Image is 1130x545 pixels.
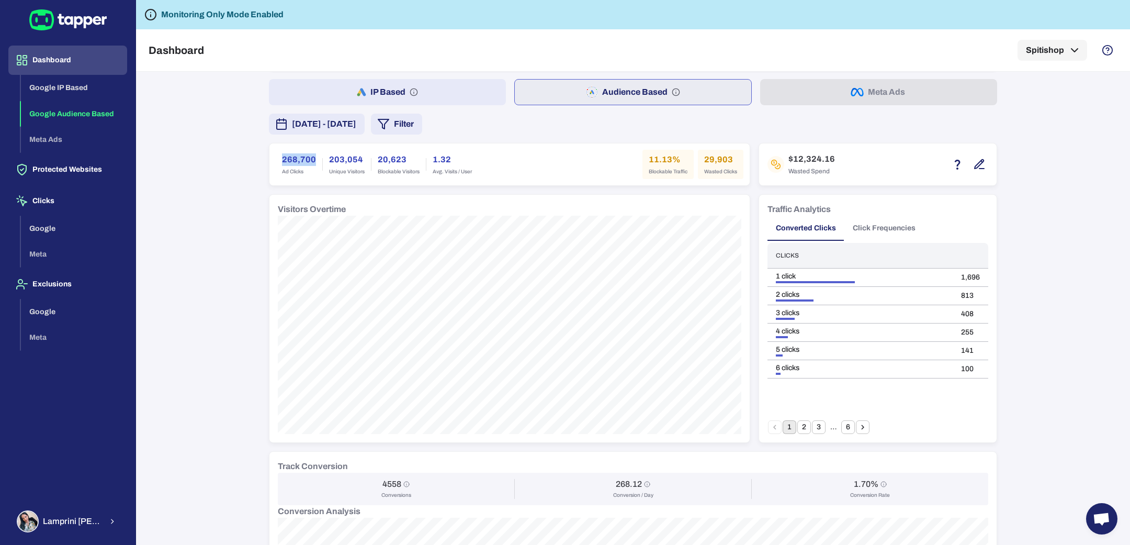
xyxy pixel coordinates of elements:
a: Exclusions [8,279,127,288]
span: Ad Clicks [282,168,316,175]
svg: Audience based: Search, Display, Shopping, Video Performance Max, Demand Generation [672,88,680,96]
button: Google IP Based [21,75,127,101]
td: 408 [953,305,988,324]
button: Go to page 6 [841,420,855,434]
button: Go to page 3 [812,420,826,434]
td: 100 [953,360,988,379]
a: Protected Websites [8,164,127,173]
button: Protected Websites [8,155,127,184]
span: [DATE] - [DATE] [292,118,356,130]
button: Dashboard [8,46,127,75]
th: Clicks [767,243,953,269]
span: Conversions [381,492,411,499]
button: IP Based [269,79,506,105]
button: Click Frequencies [844,216,924,241]
span: Blockable Traffic [649,168,687,175]
span: Wasted Clicks [704,168,737,175]
a: Google [21,306,127,315]
span: Conversion / Day [613,492,653,499]
h6: 1.32 [433,153,472,166]
button: Converted Clicks [767,216,844,241]
h5: Dashboard [149,44,204,57]
a: Google [21,223,127,232]
h6: 268.12 [616,479,642,490]
a: Google Audience Based [21,108,127,117]
h6: Conversion Analysis [278,505,988,518]
div: … [827,422,840,432]
button: Lamprini ReppaLamprini [PERSON_NAME] [8,506,127,537]
span: Blockable Visitors [378,168,420,175]
button: [DATE] - [DATE] [269,114,365,135]
svg: Conversions [403,481,410,487]
button: Google [21,216,127,242]
button: Google Audience Based [21,101,127,127]
button: Google [21,299,127,325]
span: Wasted Spend [788,168,835,176]
svg: IP based: Search, Display, and Shopping. [410,88,418,96]
nav: pagination navigation [767,420,870,434]
button: Spitishop [1018,40,1087,61]
button: Estimation based on the quantity of invalid click x cost-per-click. [948,155,966,173]
td: 1,696 [953,269,988,287]
span: Conversion Rate [850,492,890,499]
h6: Visitors Overtime [278,203,346,216]
a: Open chat [1086,503,1117,535]
span: Unique Visitors [329,168,365,175]
td: 255 [953,324,988,342]
h6: 11.13% [649,153,687,166]
h6: 20,623 [378,153,420,166]
svg: Conversion / Day [644,481,650,487]
button: Filter [371,114,422,135]
svg: Conversion Rate [880,481,887,487]
td: 141 [953,342,988,360]
h6: 268,700 [282,153,316,166]
h6: 4558 [382,479,401,490]
h6: 29,903 [704,153,737,166]
a: Google IP Based [21,83,127,92]
span: Avg. Visits / User [433,168,472,175]
h6: Monitoring Only Mode Enabled [161,8,284,21]
h6: Track Conversion [278,460,348,473]
h6: 203,054 [329,153,365,166]
div: 2 clicks [776,290,944,299]
td: 813 [953,287,988,305]
button: page 1 [783,420,796,434]
span: Lamprini [PERSON_NAME] [43,516,102,527]
button: Exclusions [8,270,127,299]
div: 3 clicks [776,308,944,318]
h6: 1.70% [854,479,878,490]
a: Clicks [8,196,127,205]
button: Go to page 2 [797,420,811,434]
div: 4 clicks [776,327,944,336]
button: Clicks [8,186,127,216]
a: Dashboard [8,55,127,64]
button: Go to next page [856,420,869,434]
svg: Tapper is not blocking any fraudulent activity for this domain [144,8,157,21]
h6: Traffic Analytics [767,203,831,216]
div: 5 clicks [776,345,944,354]
div: 1 click [776,272,944,281]
img: Lamprini Reppa [18,511,38,531]
div: 6 clicks [776,363,944,373]
h6: $12,324.16 [788,153,835,165]
button: Audience Based [514,79,752,105]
